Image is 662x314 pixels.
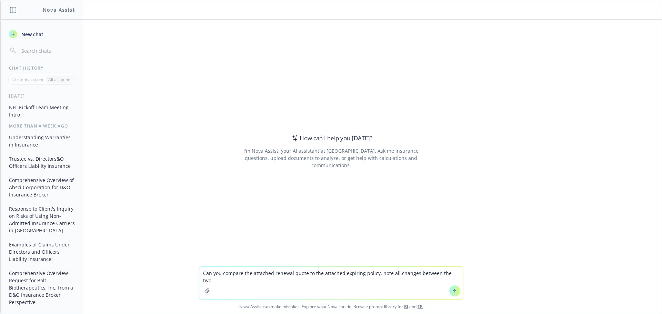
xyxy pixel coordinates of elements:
[418,304,423,310] a: TR
[20,31,43,38] span: New chat
[6,239,78,265] button: Examples of Claims Under Directors and Officers Liability Insurance
[6,28,78,40] button: New chat
[6,203,78,236] button: Response to Client's Inquiry on Risks of Using Non-Admitted Insurance Carriers in [GEOGRAPHIC_DATA]
[43,6,75,13] h1: Nova Assist
[48,77,71,82] p: All accounts
[20,46,75,55] input: Search chats
[6,102,78,120] button: NFL Kickoff Team Meeting Intro
[1,65,83,71] div: Chat History
[3,300,659,314] span: Nova Assist can make mistakes. Explore what Nova can do: Browse prompt library for and
[234,147,428,169] div: I'm Nova Assist, your AI assistant at [GEOGRAPHIC_DATA]. Ask me insurance questions, upload docum...
[1,123,83,129] div: More than a week ago
[199,267,463,299] textarea: Can you compare the attached renewal quote to the attached expiring policy, note all changes betw...
[1,93,83,99] div: [DATE]
[6,153,78,172] button: Trustee vs. Directors&O Officers Liability Insurance
[6,174,78,200] button: Comprehensive Overview of Absci Corporation for D&O Insurance Broker
[290,134,372,143] div: How can I help you [DATE]?
[6,267,78,308] button: Comprehensive Overview Request for Bolt Biotherapeutics, Inc. from a D&O Insurance Broker Perspec...
[6,132,78,150] button: Understanding Warranties in Insurance
[12,77,43,82] p: Current account
[404,304,408,310] a: BI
